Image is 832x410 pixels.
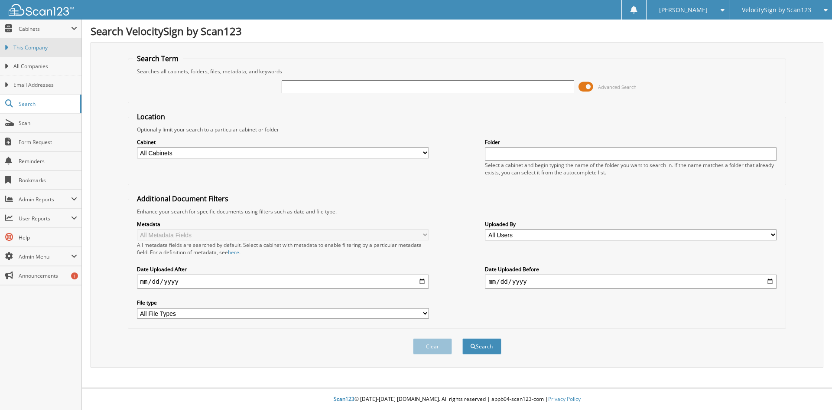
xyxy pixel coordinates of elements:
label: Cabinet [137,138,429,146]
span: Scan [19,119,77,127]
div: Select a cabinet and begin typing the name of the folder you want to search in. If the name match... [485,161,777,176]
span: Scan123 [334,395,354,403]
label: File type [137,299,429,306]
span: Cabinets [19,25,71,33]
span: VelocitySign by Scan123 [742,7,811,13]
legend: Additional Document Filters [133,194,233,203]
span: All Companies [13,62,77,70]
img: scan123-logo-white.svg [9,4,74,16]
button: Clear [413,338,452,354]
span: Bookmarks [19,177,77,184]
span: Announcements [19,272,77,279]
label: Date Uploaded Before [485,266,777,273]
h1: Search VelocitySign by Scan123 [91,24,823,38]
span: Admin Reports [19,196,71,203]
legend: Search Term [133,54,183,63]
span: Advanced Search [598,84,637,90]
button: Search [462,338,501,354]
legend: Location [133,112,169,121]
label: Metadata [137,220,429,228]
label: Folder [485,138,777,146]
span: [PERSON_NAME] [659,7,708,13]
span: User Reports [19,215,71,222]
span: Search [19,100,76,108]
span: Admin Menu [19,253,71,260]
div: All metadata fields are searched by default. Select a cabinet with metadata to enable filtering b... [137,241,429,256]
span: Form Request [19,138,77,146]
input: start [137,275,429,289]
a: here [228,249,239,256]
label: Date Uploaded After [137,266,429,273]
div: Enhance your search for specific documents using filters such as date and file type. [133,208,782,215]
input: end [485,275,777,289]
div: Searches all cabinets, folders, files, metadata, and keywords [133,68,782,75]
div: 1 [71,272,78,279]
div: © [DATE]-[DATE] [DOMAIN_NAME]. All rights reserved | appb04-scan123-com | [82,389,832,410]
label: Uploaded By [485,220,777,228]
span: Reminders [19,157,77,165]
div: Optionally limit your search to a particular cabinet or folder [133,126,782,133]
a: Privacy Policy [548,395,581,403]
span: Email Addresses [13,81,77,89]
span: Help [19,234,77,241]
span: This Company [13,44,77,52]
